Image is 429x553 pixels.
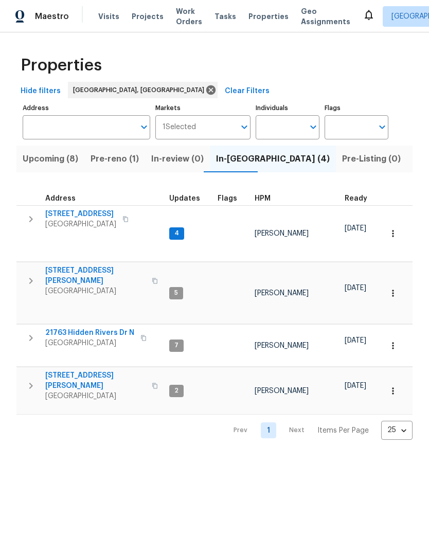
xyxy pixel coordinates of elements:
[155,105,251,111] label: Markets
[256,105,319,111] label: Individuals
[23,152,78,166] span: Upcoming (8)
[45,286,146,296] span: [GEOGRAPHIC_DATA]
[132,11,164,22] span: Projects
[45,328,134,338] span: 21763 Hidden Rivers Dr N
[45,338,134,348] span: [GEOGRAPHIC_DATA]
[255,387,309,395] span: [PERSON_NAME]
[45,219,116,229] span: [GEOGRAPHIC_DATA]
[221,82,274,101] button: Clear Filters
[23,105,150,111] label: Address
[45,195,76,202] span: Address
[255,290,309,297] span: [PERSON_NAME]
[248,11,289,22] span: Properties
[237,120,252,134] button: Open
[45,391,146,401] span: [GEOGRAPHIC_DATA]
[170,289,182,297] span: 5
[306,120,320,134] button: Open
[73,85,208,95] span: [GEOGRAPHIC_DATA], [GEOGRAPHIC_DATA]
[375,120,389,134] button: Open
[98,11,119,22] span: Visits
[381,417,413,443] div: 25
[345,195,367,202] span: Ready
[216,152,330,166] span: In-[GEOGRAPHIC_DATA] (4)
[176,6,202,27] span: Work Orders
[345,382,366,389] span: [DATE]
[45,265,146,286] span: [STREET_ADDRESS][PERSON_NAME]
[137,120,151,134] button: Open
[345,225,366,232] span: [DATE]
[35,11,69,22] span: Maestro
[225,85,270,98] span: Clear Filters
[16,82,65,101] button: Hide filters
[261,422,276,438] a: Goto page 1
[255,342,309,349] span: [PERSON_NAME]
[342,152,401,166] span: Pre-Listing (0)
[325,105,388,111] label: Flags
[224,421,413,440] nav: Pagination Navigation
[170,386,183,395] span: 2
[301,6,350,27] span: Geo Assignments
[170,341,183,350] span: 7
[345,195,377,202] div: Earliest renovation start date (first business day after COE or Checkout)
[68,82,218,98] div: [GEOGRAPHIC_DATA], [GEOGRAPHIC_DATA]
[45,370,146,391] span: [STREET_ADDRESS][PERSON_NAME]
[255,195,271,202] span: HPM
[345,337,366,344] span: [DATE]
[21,85,61,98] span: Hide filters
[151,152,204,166] span: In-review (0)
[317,425,369,436] p: Items Per Page
[255,230,309,237] span: [PERSON_NAME]
[21,60,102,70] span: Properties
[214,13,236,20] span: Tasks
[218,195,237,202] span: Flags
[91,152,139,166] span: Pre-reno (1)
[163,123,196,132] span: 1 Selected
[345,284,366,292] span: [DATE]
[45,209,116,219] span: [STREET_ADDRESS]
[169,195,200,202] span: Updates
[170,229,183,238] span: 4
